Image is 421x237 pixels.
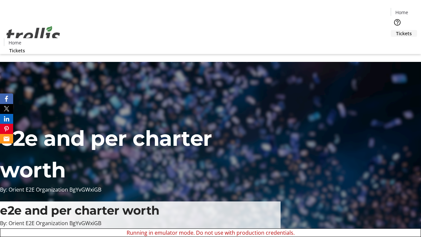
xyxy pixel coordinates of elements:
button: Help [391,16,404,29]
span: Home [9,39,21,46]
a: Home [391,9,412,16]
button: Cart [391,37,404,50]
a: Home [4,39,25,46]
img: Orient E2E Organization BgYvGWxiGB's Logo [4,19,62,52]
span: Tickets [9,47,25,54]
span: Tickets [396,30,412,37]
span: Home [395,9,408,16]
a: Tickets [391,30,417,37]
a: Tickets [4,47,30,54]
